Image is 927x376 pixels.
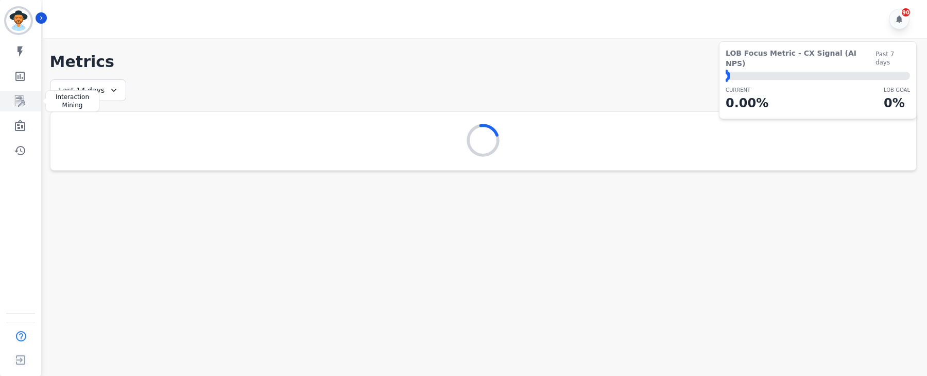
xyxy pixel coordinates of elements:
[726,48,875,69] span: LOB Focus Metric - CX Signal (AI NPS)
[726,86,768,94] p: CURRENT
[726,94,768,112] p: 0.00 %
[50,53,917,71] h1: Metrics
[875,50,910,67] span: Past 7 days
[50,79,126,101] div: Last 14 days
[884,86,910,94] p: LOB Goal
[6,8,31,33] img: Bordered avatar
[726,72,730,80] div: ⬤
[902,8,910,17] div: 90
[884,94,910,112] p: 0 %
